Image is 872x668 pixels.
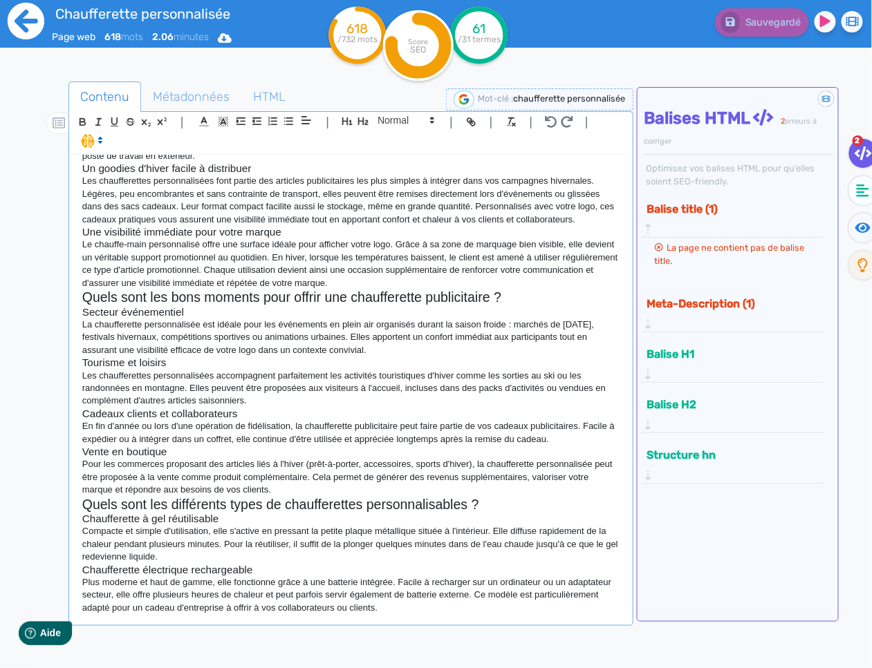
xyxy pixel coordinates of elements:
div: Meta-Description (1) [643,292,822,332]
tspan: 618 [347,21,369,37]
p: La chaufferette personnalisée est idéale pour les événements en plein air organisés durant la sai... [82,318,620,356]
span: chaufferette personnalisée [514,93,626,104]
h4: Balises HTML [644,108,835,149]
p: Le chauffe-main personnalisé offre une surface idéale pour afficher votre logo. Grâce à sa zone d... [82,238,620,289]
b: 2.06 [152,31,174,43]
tspan: /31 termes [458,35,501,44]
div: Structure hn [643,443,822,483]
span: Page web [52,31,95,43]
span: Métadonnées [142,78,241,115]
h3: Chaufferette électrique rechargeable [82,564,620,576]
input: title [52,3,313,25]
tspan: Score [409,37,429,46]
div: Domaine [71,82,106,90]
span: | [449,113,453,131]
span: I.Assistant [75,133,107,149]
span: | [490,113,493,131]
div: Balise title (1) [643,198,822,237]
h3: Vente en boutique [82,446,620,458]
h2: Quels sont les bons moments pour offrir une chaufferette publicitaire ? [82,289,620,305]
tspan: /732 mots [337,35,378,44]
div: Mots-clés [172,82,212,90]
button: Sauvegardé [715,8,809,37]
span: Aligment [297,112,316,128]
span: Aide [71,11,91,22]
button: Balise title (1) [643,198,813,220]
div: Balise H2 [643,393,822,432]
span: La page ne contient pas de balise title. [655,242,805,266]
h3: Tourisme et loisirs [82,356,620,369]
span: erreurs à corriger [644,117,817,146]
b: 618 [104,31,121,43]
span: | [180,113,184,131]
h3: Secteur événementiel [82,306,620,318]
h3: Cadeaux clients et collaborateurs [82,408,620,420]
tspan: SEO [411,44,427,55]
span: | [326,113,330,131]
div: v 4.0.25 [39,22,68,33]
p: Pour les commerces proposant des articles liés à l'hiver (prêt-à-porter, accessoires, sports d'hi... [82,458,620,496]
h3: Une visibilité immédiate pour votre marque [82,226,620,238]
div: Balise H1 [643,343,822,382]
h2: Quels sont les différents types de chaufferettes personnalisables ? [82,497,620,513]
span: 2 [853,135,864,146]
img: tab_keywords_by_traffic_grey.svg [157,80,168,91]
button: Balise H2 [643,393,813,416]
p: Plus moderne et haut de gamme, elle fonctionne grâce à une batterie intégrée. Facile à recharger ... [82,576,620,614]
span: Contenu [69,78,140,115]
h3: Un goodies d'hiver facile à distribuer [82,162,620,175]
span: | [530,113,533,131]
p: Les chaufferettes personnalisées font partie des articles publicitaires les plus simples à intégr... [82,175,620,226]
button: Structure hn [643,443,813,466]
img: logo_orange.svg [22,22,33,33]
div: Domaine: [DOMAIN_NAME] [36,36,156,47]
span: 2 [781,117,786,126]
span: mots [104,31,143,43]
h3: Chaufferette à gel réutilisable [82,513,620,525]
button: Meta-Description (1) [643,292,813,315]
a: Contenu [68,82,141,113]
span: | [585,113,588,131]
img: tab_domain_overview_orange.svg [56,80,67,91]
span: Mot-clé : [479,93,514,104]
span: Sauvegardé [745,17,801,28]
tspan: 61 [473,21,486,37]
img: google-serp-logo.png [454,90,474,108]
span: HTML [242,78,297,115]
div: Optimisez vos balises HTML pour qu’elles soient SEO-friendly. [644,162,835,188]
button: Balise H1 [643,343,813,365]
p: Les chaufferettes personnalisées accompagnent parfaitement les activités touristiques d'hiver com... [82,370,620,408]
img: website_grey.svg [22,36,33,47]
a: Métadonnées [141,82,241,113]
span: minutes [152,31,209,43]
p: Compacte et simple d'utilisation, elle s'active en pressant la petite plaque métallique située à ... [82,525,620,563]
p: En fin d'année ou lors d'une opération de fidélisation, la chaufferette publicitaire peut faire p... [82,420,620,446]
a: HTML [241,82,297,113]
